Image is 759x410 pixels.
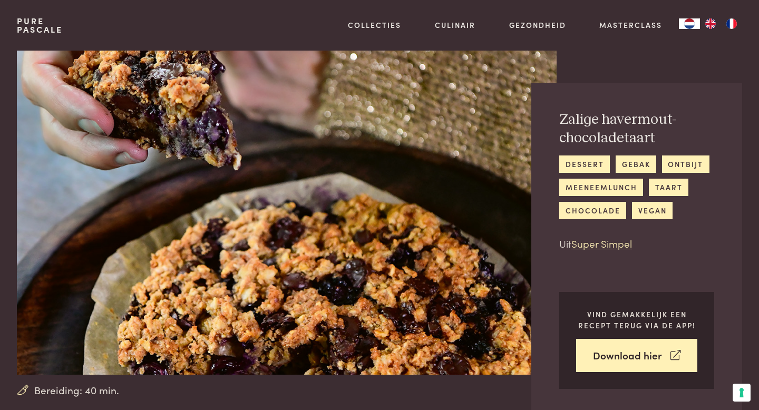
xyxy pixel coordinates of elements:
[435,19,475,31] a: Culinair
[679,18,700,29] a: NL
[733,384,751,402] button: Uw voorkeuren voor toestemming voor trackingtechnologieën
[34,383,119,398] span: Bereiding: 40 min.
[559,111,714,147] h2: Zalige havermout-chocoladetaart
[632,202,673,219] a: vegan
[679,18,700,29] div: Language
[721,18,742,29] a: FR
[559,179,643,196] a: meeneemlunch
[509,19,566,31] a: Gezondheid
[616,155,656,173] a: gebak
[17,17,63,34] a: PurePascale
[559,202,626,219] a: chocolade
[559,155,610,173] a: dessert
[599,19,662,31] a: Masterclass
[348,19,401,31] a: Collecties
[17,51,557,375] img: Zalige havermout-chocoladetaart
[700,18,721,29] a: EN
[679,18,742,29] aside: Language selected: Nederlands
[700,18,742,29] ul: Language list
[559,236,714,251] p: Uit
[662,155,709,173] a: ontbijt
[649,179,688,196] a: taart
[571,236,632,250] a: Super Simpel
[576,339,697,372] a: Download hier
[576,309,697,330] p: Vind gemakkelijk een recept terug via de app!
